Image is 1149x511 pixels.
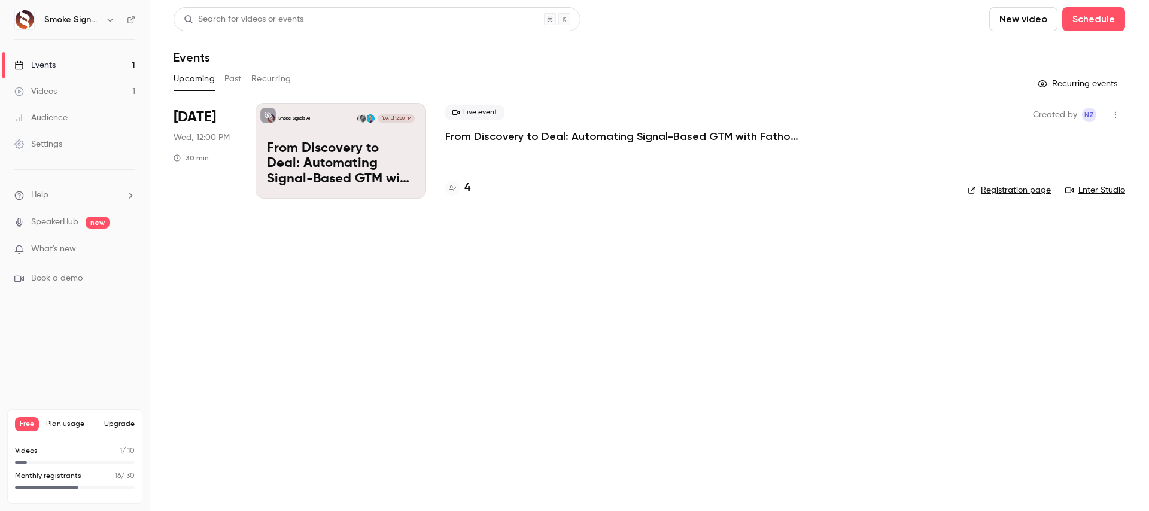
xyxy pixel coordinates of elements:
[174,108,216,127] span: [DATE]
[15,446,38,457] p: Videos
[989,7,1057,31] button: New video
[31,216,78,229] a: SpeakerHub
[1065,184,1125,196] a: Enter Studio
[115,471,135,482] p: / 30
[14,86,57,98] div: Videos
[1084,108,1094,122] span: NZ
[1062,7,1125,31] button: Schedule
[378,114,414,123] span: [DATE] 12:00 PM
[174,153,209,163] div: 30 min
[445,105,504,120] span: Live event
[174,132,230,144] span: Wed, 12:00 PM
[256,103,426,199] a: From Discovery to Deal: Automating Signal-Based GTM with Fathom + HubSpotSmoke Signals AIArlo Hil...
[1032,74,1125,93] button: Recurring events
[15,10,34,29] img: Smoke Signals AI
[14,138,62,150] div: Settings
[184,13,303,26] div: Search for videos or events
[174,50,210,65] h1: Events
[1082,108,1096,122] span: Nick Zeckets
[224,69,242,89] button: Past
[15,471,81,482] p: Monthly registrants
[278,115,310,121] p: Smoke Signals AI
[115,473,121,480] span: 16
[44,14,101,26] h6: Smoke Signals AI
[86,217,110,229] span: new
[174,69,215,89] button: Upcoming
[1033,108,1077,122] span: Created by
[14,112,68,124] div: Audience
[31,243,76,255] span: What's new
[464,180,470,196] h4: 4
[267,141,415,187] p: From Discovery to Deal: Automating Signal-Based GTM with Fathom + HubSpot
[121,244,135,255] iframe: Noticeable Trigger
[968,184,1051,196] a: Registration page
[120,446,135,457] p: / 10
[445,180,470,196] a: 4
[174,103,236,199] div: Aug 27 Wed, 12:00 PM (America/New York)
[120,448,122,455] span: 1
[251,69,291,89] button: Recurring
[15,417,39,431] span: Free
[357,114,366,123] img: Nick Zeckets
[104,419,135,429] button: Upgrade
[14,189,135,202] li: help-dropdown-opener
[445,129,804,144] a: From Discovery to Deal: Automating Signal-Based GTM with Fathom + HubSpot
[31,272,83,285] span: Book a demo
[46,419,97,429] span: Plan usage
[31,189,48,202] span: Help
[14,59,56,71] div: Events
[366,114,375,123] img: Arlo Hill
